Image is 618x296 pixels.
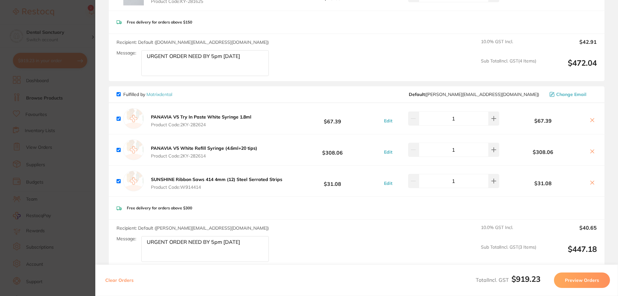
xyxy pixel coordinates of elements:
span: Sub Total Incl. GST ( 4 Items) [481,58,536,76]
textarea: URGENT ORDER NEED BY 5pm [DATE] [141,236,269,262]
img: empty.jpg [123,139,144,160]
output: $472.04 [541,58,597,76]
b: $67.39 [501,118,585,124]
button: Clear Orders [103,272,136,288]
button: Edit [382,118,394,124]
b: $308.06 [501,149,585,155]
output: $447.18 [541,244,597,262]
span: 10.0 % GST Incl. [481,39,536,53]
p: Free delivery for orders above $300 [127,206,192,210]
button: Edit [382,149,394,155]
span: Product Code: 2KY-282624 [151,122,251,127]
span: Sub Total Incl. GST ( 3 Items) [481,244,536,262]
output: $40.65 [541,225,597,239]
p: Fulfilled by [123,92,172,97]
b: $67.39 [285,113,380,125]
span: 10.0 % GST Incl. [481,225,536,239]
label: Message: [117,50,136,56]
b: PANAVIA V5 White Refill Syringe (4.6ml+20 tips) [151,145,257,151]
span: Recipient: Default ( [PERSON_NAME][EMAIL_ADDRESS][DOMAIN_NAME] ) [117,225,269,231]
button: Edit [382,180,394,186]
b: $31.08 [285,175,380,187]
button: Preview Orders [554,272,610,288]
b: $919.23 [511,274,540,284]
b: Default [409,91,425,97]
span: Product Code: W914414 [151,185,282,190]
img: empty.jpg [123,108,144,129]
textarea: URGENT ORDER NEED BY 5pm [DATE] [141,50,269,76]
output: $42.91 [541,39,597,53]
b: $31.08 [501,180,585,186]
img: empty.jpg [123,171,144,191]
span: peter@matrixdental.com.au [409,92,539,97]
span: Product Code: 2KY-282614 [151,153,257,158]
b: SUNSHINE Ribbon Saws 414 4mm (12) Steel Serrated Strips [151,177,282,182]
button: Change Email [548,91,597,97]
span: Total Incl. GST [476,277,540,283]
b: PANAVIA V5 Try In Paste White Syringe 1.8ml [151,114,251,120]
span: Recipient: Default ( [DOMAIN_NAME][EMAIL_ADDRESS][DOMAIN_NAME] ) [117,39,269,45]
span: Change Email [556,92,586,97]
b: $308.06 [285,144,380,156]
button: PANAVIA V5 White Refill Syringe (4.6ml+20 tips) Product Code:2KY-282614 [149,145,259,159]
button: PANAVIA V5 Try In Paste White Syringe 1.8ml Product Code:2KY-282624 [149,114,253,128]
p: Free delivery for orders above $150 [127,20,192,24]
button: SUNSHINE Ribbon Saws 414 4mm (12) Steel Serrated Strips Product Code:W914414 [149,177,284,190]
label: Message: [117,236,136,242]
a: Matrixdental [146,91,172,97]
